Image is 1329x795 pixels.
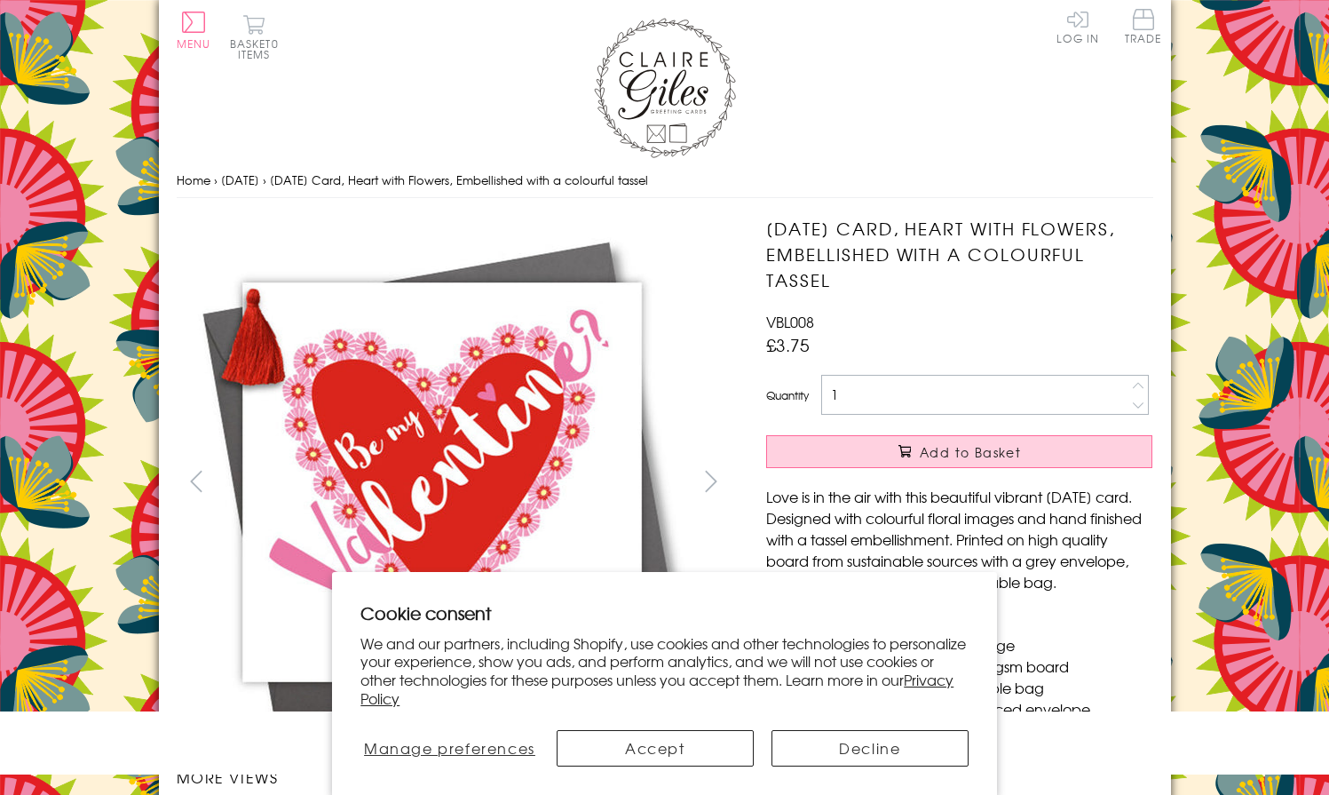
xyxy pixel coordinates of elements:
img: Claire Giles Greetings Cards [594,18,736,158]
span: 0 items [238,36,279,62]
img: Valentine's Day Card, Heart with Flowers, Embellished with a colourful tassel [176,216,708,749]
span: › [214,171,218,188]
img: Valentine's Day Card, Heart with Flowers, Embellished with a colourful tassel [731,216,1263,749]
button: next [691,461,731,501]
button: prev [177,461,217,501]
span: Trade [1125,9,1162,44]
nav: breadcrumbs [177,163,1153,199]
h3: More views [177,767,732,788]
button: Basket0 items [230,14,279,60]
h1: [DATE] Card, Heart with Flowers, Embellished with a colourful tassel [766,216,1152,292]
label: Quantity [766,387,809,403]
a: Privacy Policy [360,669,953,709]
p: We and our partners, including Shopify, use cookies and other technologies to personalize your ex... [360,634,969,708]
h2: Cookie consent [360,600,969,625]
span: Add to Basket [920,443,1021,461]
span: Menu [177,36,211,52]
span: VBL008 [766,311,814,332]
span: £3.75 [766,332,810,357]
a: [DATE] [221,171,259,188]
p: Love is in the air with this beautiful vibrant [DATE] card. Designed with colourful floral images... [766,486,1152,592]
span: [DATE] Card, Heart with Flowers, Embellished with a colourful tassel [270,171,648,188]
button: Decline [771,730,969,767]
span: Manage preferences [364,737,535,759]
button: Accept [557,730,754,767]
button: Menu [177,12,211,49]
button: Add to Basket [766,435,1152,468]
a: Trade [1125,9,1162,47]
a: Home [177,171,210,188]
a: Log In [1056,9,1099,44]
button: Manage preferences [360,730,538,767]
span: › [263,171,266,188]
